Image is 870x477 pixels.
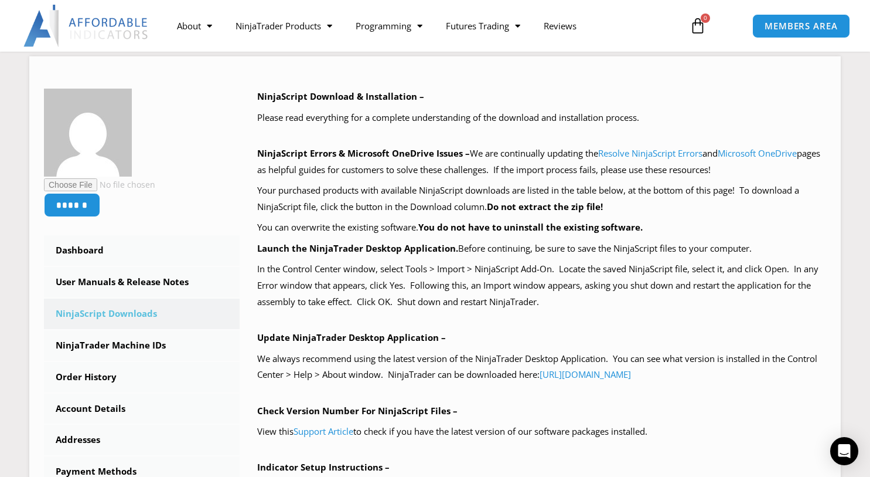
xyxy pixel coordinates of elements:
b: NinjaScript Download & Installation – [257,90,424,102]
a: Support Article [294,425,353,437]
p: We always recommend using the latest version of the NinjaTrader Desktop Application. You can see ... [257,351,826,384]
p: You can overwrite the existing software. [257,219,826,236]
a: Microsoft OneDrive [718,147,797,159]
b: Launch the NinjaTrader Desktop Application. [257,242,458,254]
b: Do not extract the zip file! [487,201,603,212]
p: View this to check if you have the latest version of our software packages installed. [257,424,826,440]
p: Your purchased products with available NinjaScript downloads are listed in the table below, at th... [257,182,826,215]
a: NinjaScript Downloads [44,299,240,329]
a: 0 [672,9,724,43]
b: You do not have to uninstall the existing software. [418,221,643,233]
span: 0 [701,13,710,23]
a: Resolve NinjaScript Errors [598,147,702,159]
p: We are continually updating the and pages as helpful guides for customers to solve these challeng... [257,146,826,178]
a: User Manuals & Release Notes [44,267,240,297]
a: Dashboard [44,235,240,266]
img: LogoAI | Affordable Indicators – NinjaTrader [23,5,149,47]
a: Addresses [44,425,240,455]
a: NinjaTrader Products [224,12,344,39]
a: Programming [344,12,434,39]
b: Indicator Setup Instructions – [257,461,390,473]
a: Reviews [532,12,588,39]
span: MEMBERS AREA [765,22,838,31]
b: NinjaScript Errors & Microsoft OneDrive Issues – [257,147,470,159]
p: Please read everything for a complete understanding of the download and installation process. [257,110,826,126]
b: Check Version Number For NinjaScript Files – [257,405,458,417]
p: Before continuing, be sure to save the NinjaScript files to your computer. [257,241,826,257]
img: 9049a23ade1bc2bebebf2dbfad0bb4faab28a5674e6eddce7488d04e97876bc2 [44,89,132,177]
a: MEMBERS AREA [752,14,850,38]
a: NinjaTrader Machine IDs [44,330,240,361]
a: Futures Trading [434,12,532,39]
div: Open Intercom Messenger [830,437,858,465]
a: Account Details [44,394,240,424]
a: Order History [44,362,240,393]
a: About [165,12,224,39]
b: Update NinjaTrader Desktop Application – [257,331,446,343]
p: In the Control Center window, select Tools > Import > NinjaScript Add-On. Locate the saved NinjaS... [257,261,826,310]
a: [URL][DOMAIN_NAME] [540,368,631,380]
nav: Menu [165,12,678,39]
